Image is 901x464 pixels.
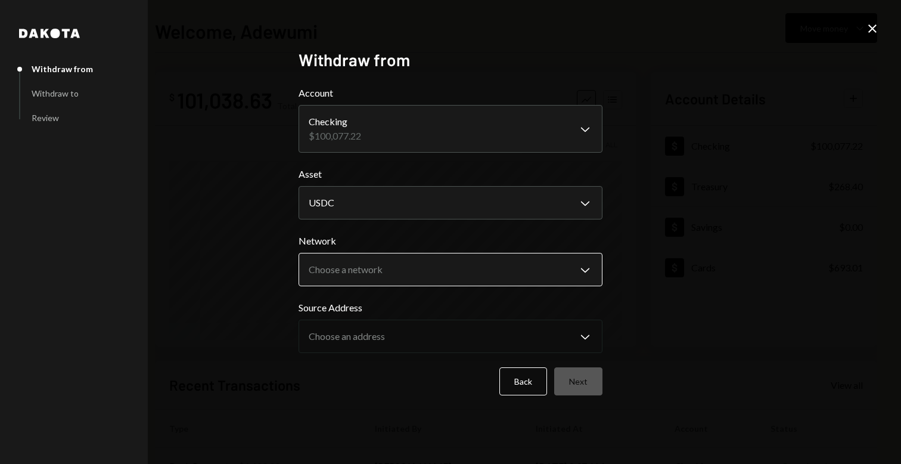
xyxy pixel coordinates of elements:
div: Review [32,113,59,123]
label: Account [299,86,602,100]
div: Withdraw to [32,88,79,98]
button: Back [499,367,547,395]
label: Asset [299,167,602,181]
button: Network [299,253,602,286]
button: Source Address [299,320,602,353]
h2: Withdraw from [299,48,602,72]
label: Network [299,234,602,248]
div: Withdraw from [32,64,93,74]
label: Source Address [299,301,602,315]
button: Account [299,105,602,153]
button: Asset [299,186,602,219]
